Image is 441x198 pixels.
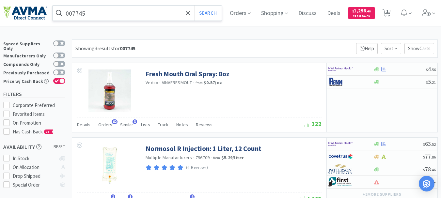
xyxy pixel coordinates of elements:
img: f6b2451649754179b5b4e0c70c3f7cb0_2.png [328,139,353,149]
span: 78 [423,165,436,173]
img: 67d67680309e4a0bb49a5ff0391dcc42_6.png [328,177,353,187]
div: Compounds Only [3,61,50,67]
span: CB [44,130,51,134]
div: Previously Purchased [3,69,50,75]
div: Synced Suppliers Only [3,40,50,51]
a: Discuss [296,10,319,16]
span: $ [352,9,354,13]
strong: $0.57 / oz [204,80,222,85]
span: 3 [133,119,137,124]
span: . 48 [366,9,371,13]
span: 322 [305,120,322,128]
p: (6 Reviews) [186,164,208,171]
span: Cash Back [352,15,371,19]
div: Special Order [13,181,56,189]
span: VINVFRESMOUT [162,80,192,85]
img: f6b2451649754179b5b4e0c70c3f7cb0_2.png [328,64,353,74]
div: On Allocation [13,163,56,171]
div: Manufacturers Only [3,53,50,58]
span: $ [426,80,428,85]
span: Notes [176,122,188,128]
div: Open Intercom Messenger [419,176,434,191]
span: . 56 [431,67,436,72]
a: Multiple Manufacturers [146,155,192,160]
span: . 52 [431,142,436,147]
span: Has Cash Back [13,129,54,135]
span: · [211,155,212,160]
h5: Filters [3,90,65,98]
span: · [193,155,195,160]
button: Search [194,6,221,21]
span: Orders [98,122,112,128]
strong: 007745 [120,45,135,52]
span: Lists [141,122,150,128]
span: Sort [381,43,401,54]
a: 1 [380,11,393,17]
span: 77 [423,153,436,160]
span: · [193,80,195,85]
span: for [113,45,135,52]
img: f5e969b455434c6296c6d81ef179fa71_3.png [328,164,353,174]
span: Details [77,122,90,128]
span: Similar [120,122,133,128]
span: from [213,156,220,160]
div: Drop Shipped [13,172,56,180]
span: . 86 [431,155,436,160]
span: 5 [426,78,436,85]
img: e1133ece90fa4a959c5ae41b0808c578_9.png [328,77,353,87]
span: 62 [112,119,118,124]
div: Favorited Items [13,110,66,118]
img: 87718b34428c4bb18a24b262bcae7387_315909.jpeg [88,69,131,112]
span: $ [423,167,425,172]
img: 77fca1acd8b6420a9015268ca798ef17_1.png [328,152,353,161]
span: reset [54,144,66,150]
span: Track [158,122,168,128]
a: Fresh Mouth Oral Spray: 8oz [146,69,229,78]
div: Price w/ Cash Back [3,78,50,84]
img: e4e33dab9f054f5782a47901c742baa9_102.png [3,6,47,20]
div: Showing 3 results [75,44,135,53]
h5: Availability [3,143,65,151]
span: 63 [423,140,436,147]
span: $ [426,67,428,72]
span: 796709 [196,155,210,160]
span: · [159,80,161,85]
span: 1,296 [352,8,371,14]
a: Normosol R Injection: 1 Liter, 12 Count [146,144,261,153]
span: $ [423,155,425,160]
span: Reviews [196,122,213,128]
span: $ [423,142,425,147]
img: 3f16bc0fe330407d8655541d911676e1_32807.png [88,144,132,187]
p: Show Carts [404,43,434,54]
p: Help [356,43,378,54]
div: Corporate Preferred [13,101,66,109]
a: Vedco [146,80,158,85]
span: . 46 [431,167,436,172]
span: - [434,178,436,186]
a: $1,296.48Cash Back [348,4,375,22]
span: . 21 [431,80,436,85]
input: Search by item, sku, manufacturer, ingredient, size... [53,6,222,21]
span: 4 [426,65,436,73]
strong: $5.29 / liter [221,155,244,160]
a: Deals [324,10,343,16]
div: In Stock [13,155,56,162]
div: On Promotion [13,119,66,127]
span: from [196,81,203,85]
